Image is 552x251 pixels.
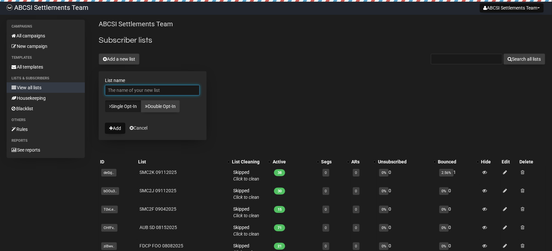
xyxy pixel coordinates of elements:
a: Rules [7,124,85,135]
th: Delete: No sort applied, sorting is disabled [518,157,545,166]
td: 0 [437,185,480,203]
li: Templates [7,54,85,62]
span: T0vLe.. [101,206,118,213]
button: Add [105,123,125,134]
th: Edit: No sort applied, sorting is disabled [501,157,518,166]
div: List [138,158,224,165]
a: Click to clean [233,195,259,200]
a: All campaigns [7,31,85,41]
span: 38 [274,169,285,176]
a: Housekeeping [7,93,85,103]
li: Campaigns [7,23,85,31]
li: Lists & subscribers [7,74,85,82]
td: 0 [377,185,437,203]
span: Skipped [233,225,259,237]
span: 15 [274,206,285,213]
span: 0% [379,224,389,232]
span: de0zj.. [101,169,116,177]
a: 0 [325,189,327,193]
span: Skipped [233,170,259,181]
p: ABCSI Settlements Team [99,20,545,29]
th: Hide: No sort applied, sorting is disabled [480,157,500,166]
div: Segs [321,158,344,165]
button: Add a new list [99,53,139,65]
td: 1 [437,166,480,185]
th: List: No sort applied, activate to apply an ascending sort [137,157,231,166]
td: 0 [377,221,437,240]
span: 30 [274,188,285,195]
span: 0% [379,187,389,195]
th: ID: No sort applied, sorting is disabled [99,157,137,166]
div: Active [273,158,314,165]
a: 0 [355,244,357,248]
div: Unsubscribed [378,158,430,165]
a: Click to clean [233,213,259,218]
span: 0% [439,206,449,213]
a: Blacklist [7,103,85,114]
a: Click to clean [233,176,259,181]
span: 2.56% [439,169,454,177]
div: List Cleaning [232,158,265,165]
a: 0 [355,207,357,212]
a: Double Opt-In [141,100,180,113]
img: 818717fe0d1a93967a8360cf1c6c54c8 [7,5,13,10]
div: Hide [481,158,499,165]
a: View all lists [7,82,85,93]
h2: Subscriber lists [99,34,545,46]
span: 21 [274,243,285,250]
th: ARs: No sort applied, activate to apply an ascending sort [350,157,377,166]
button: Search all lists [504,53,545,65]
a: FDCP FOO 08082025 [140,243,184,248]
span: 0% [439,242,449,250]
a: Cancel [130,125,147,131]
a: All templates [7,62,85,72]
a: See reports [7,145,85,155]
a: New campaign [7,41,85,52]
th: List Cleaning: No sort applied, activate to apply an ascending sort [231,157,271,166]
a: 0 [325,226,327,230]
th: Segs: No sort applied, activate to apply an ascending sort [320,157,350,166]
input: The name of your new list [105,85,200,95]
a: 0 [355,189,357,193]
a: AUB SD 08152025 [140,225,177,230]
span: 0% [439,224,449,232]
span: ziBwv.. [101,242,117,250]
a: Click to clean [233,231,259,237]
div: Edit [502,158,517,165]
span: Skipped [233,188,259,200]
a: 0 [355,226,357,230]
a: SMC2J 09112025 [140,188,177,193]
td: 0 [437,221,480,240]
td: 0 [377,203,437,221]
td: 0 [377,166,437,185]
a: SMC2K 09112025 [140,170,177,175]
th: Bounced: No sort applied, activate to apply an ascending sort [437,157,480,166]
a: 0 [325,171,327,175]
a: 0 [325,244,327,248]
span: 0% [379,206,389,213]
li: Reports [7,137,85,145]
label: List name [105,77,200,83]
a: 0 [325,207,327,212]
li: Others [7,116,85,124]
span: CHfFv.. [101,224,117,232]
a: Single Opt-In [105,100,141,113]
a: SMC2F 09042025 [140,206,177,212]
td: 0 [437,203,480,221]
span: bOOu3.. [101,187,119,195]
div: ARs [352,158,370,165]
span: 0% [379,242,389,250]
button: ABCSI Settlements Team [480,3,544,12]
span: Skipped [233,206,259,218]
th: Active: No sort applied, activate to apply an ascending sort [271,157,320,166]
span: 71 [274,224,285,231]
a: 0 [355,171,357,175]
div: ID [100,158,136,165]
span: 0% [439,187,449,195]
div: Delete [520,158,544,165]
span: 0% [379,169,389,177]
div: Bounced [438,158,473,165]
th: Unsubscribed: No sort applied, activate to apply an ascending sort [377,157,437,166]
